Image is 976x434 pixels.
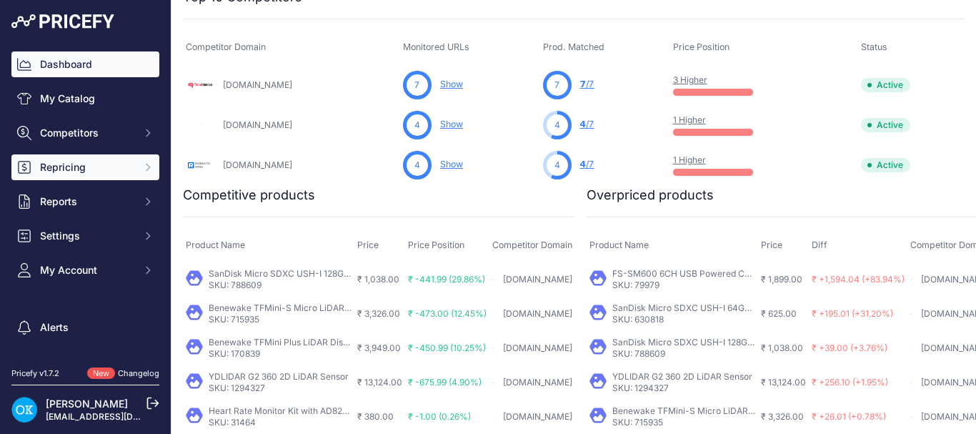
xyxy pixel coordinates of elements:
span: ₹ -1.00 (0.26%) [408,411,471,422]
span: ₹ 1,038.00 [357,274,399,285]
p: SKU: 715935 [612,417,755,428]
span: ₹ +26.01 (+0.78%) [812,411,886,422]
span: ₹ 625.00 [761,308,797,319]
span: Reports [40,194,134,209]
span: ₹ -441.99 (29.86%) [408,274,485,285]
a: [DOMAIN_NAME] [503,411,572,422]
span: ₹ 3,326.00 [357,308,400,319]
a: YDLIDAR G2 360 2D LiDAR Sensor [209,371,349,382]
a: [DOMAIN_NAME] [503,342,572,353]
p: SKU: 715935 [209,314,352,325]
span: Active [861,118,910,132]
span: ₹ -450.99 (10.25%) [408,342,486,353]
a: Benewake TFMini-S Micro LiDAR Distance Sensor for Drones UAV UAS Robots (12m) UART [209,302,577,313]
span: 4 [580,119,587,129]
button: Reports [11,189,159,214]
a: Show [440,159,463,169]
span: ₹ -473.00 (12.45%) [408,308,487,319]
span: ₹ -675.99 (4.90%) [408,377,482,388]
a: YDLIDAR G2 360 2D LiDAR Sensor [612,371,752,382]
p: SKU: 31464 [209,417,352,428]
a: Benewake TFMini Plus LiDAR Distance Sensor for Drones Robots IoT ITS Smart Detection (12m) [209,337,594,347]
span: Prod. Matched [543,41,604,52]
span: ₹ +39.00 (+3.76%) [812,342,887,353]
p: SKU: 630818 [612,314,755,325]
a: 1 Higher [673,114,706,125]
a: Dashboard [11,51,159,77]
a: [DOMAIN_NAME] [503,274,572,285]
a: [DOMAIN_NAME] [223,119,292,130]
a: Show [440,79,463,89]
a: [DOMAIN_NAME] [223,79,292,90]
span: Status [861,41,887,52]
span: Active [861,78,910,92]
button: Settings [11,223,159,249]
span: ₹ 3,326.00 [761,411,804,422]
span: ₹ +1,594.04 (+83.94%) [812,274,905,285]
a: [DOMAIN_NAME] [503,308,572,319]
p: SKU: 1294327 [612,383,752,394]
span: Product Name [589,240,649,250]
p: SKU: 788609 [209,280,352,291]
a: [PERSON_NAME] [46,398,128,410]
span: ₹ 3,949.00 [357,342,401,353]
span: Product Name [186,240,245,250]
p: SKU: 1294327 [209,383,349,394]
a: SanDisk Micro SDXC USH-I 128GB Class 10 Memory Card [209,268,444,279]
a: SanDisk Micro SDXC USH-I 128GB Class 10 Memory Card [612,337,847,347]
span: Repricing [40,160,134,174]
span: ₹ 1,899.00 [761,274,802,285]
span: 4 [414,159,420,172]
span: Diff [812,240,827,250]
img: Pricefy Logo [11,14,114,29]
a: Alerts [11,315,159,340]
h2: Overpriced products [587,185,714,205]
a: Show [440,119,463,129]
span: Active [861,158,910,172]
button: Competitors [11,120,159,146]
p: SKU: 79979 [612,280,755,291]
a: Changelog [118,368,159,378]
a: 4/7 [580,119,594,129]
button: Repricing [11,154,159,180]
span: Price Position [408,240,464,250]
span: ₹ 13,124.00 [357,377,402,388]
span: 7 [414,79,419,92]
span: ₹ +195.01 (+31.20%) [812,308,893,319]
span: Competitor Domain [186,41,266,52]
button: My Account [11,257,159,283]
span: 4 [554,119,560,132]
a: [EMAIL_ADDRESS][DOMAIN_NAME] [46,411,195,422]
a: 7/7 [580,79,594,89]
span: 4 [580,159,587,169]
span: New [87,368,115,380]
p: SKU: 170839 [209,348,352,360]
span: 4 [414,119,420,132]
span: ₹ +256.10 (+1.95%) [812,377,888,388]
p: SKU: 788609 [612,348,755,360]
span: ₹ 1,038.00 [761,342,803,353]
span: ₹ 13,124.00 [761,377,806,388]
a: My Catalog [11,86,159,112]
a: 3 Higher [673,74,707,85]
span: Price [357,240,379,250]
span: 7 [580,79,587,89]
a: 4/7 [580,159,594,169]
span: Price Position [673,41,729,52]
span: Monitored URLs [403,41,469,52]
a: SanDisk Micro SDXC USH-I 64GB Class 10 Memory Card [612,302,845,313]
span: 4 [554,159,560,172]
h2: Competitive products [183,185,315,205]
span: My Account [40,263,134,277]
span: Settings [40,229,134,243]
a: [DOMAIN_NAME] [503,377,572,388]
span: Competitor Domain [492,240,572,250]
nav: Sidebar [11,51,159,395]
span: ₹ 380.00 [357,411,394,422]
span: Competitors [40,126,134,140]
a: [DOMAIN_NAME] [223,159,292,170]
a: FS-SM600 6CH USB Powered Controller with SuperSimX Simulator (Mode 2) [612,268,925,279]
a: Heart Rate Monitor Kit with AD8232 ECG sensor module - Good Quality [209,405,494,416]
div: Pricefy v1.7.2 [11,368,59,380]
a: 1 Higher [673,154,706,165]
